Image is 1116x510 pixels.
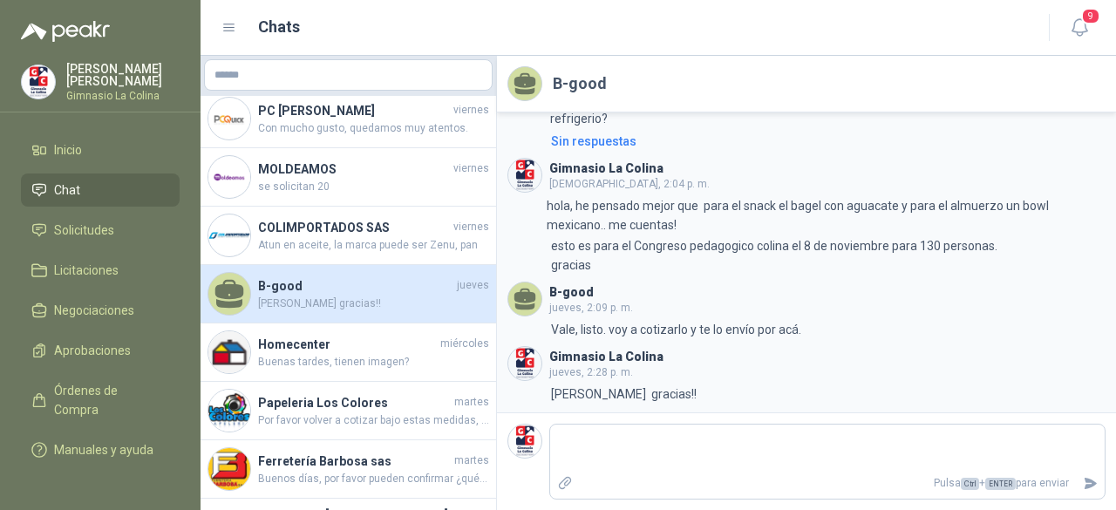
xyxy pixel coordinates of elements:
[985,478,1016,490] span: ENTER
[208,214,250,256] img: Company Logo
[201,382,496,440] a: Company LogoPapeleria Los ColoresmartesPor favor volver a cotizar bajo estas medidas, gracias.
[208,390,250,432] img: Company Logo
[21,173,180,207] a: Chat
[454,452,489,469] span: martes
[66,91,180,101] p: Gimnasio La Colina
[54,301,134,320] span: Negociaciones
[22,65,55,99] img: Company Logo
[54,341,131,360] span: Aprobaciones
[54,261,119,280] span: Licitaciones
[551,236,997,275] p: esto es para el Congreso pedagogico colina el 8 de noviembre para 130 personas. gracias
[201,265,496,323] a: B-goodjueves[PERSON_NAME] gracias!!
[258,412,489,429] span: Por favor volver a cotizar bajo estas medidas, gracias.
[549,302,633,314] span: jueves, 2:09 p. m.
[201,323,496,382] a: Company LogoHomecentermiércolesBuenas tardes, tienen imagen?
[21,133,180,167] a: Inicio
[201,207,496,265] a: Company LogoCOLIMPORTADOS SASviernesAtun en aceite, la marca puede ser Zenu, pan
[549,164,663,173] h3: Gimnasio La Colina
[549,288,594,297] h3: B-good
[208,98,250,139] img: Company Logo
[453,219,489,235] span: viernes
[54,140,82,160] span: Inicio
[208,331,250,373] img: Company Logo
[201,148,496,207] a: Company LogoMOLDEAMOSviernesse solicitan 20
[258,160,450,179] h4: MOLDEAMOS
[547,196,1106,235] p: hola, he pensado mejor que para el snack el bagel con aguacate y para el almuerzo un bowl mexican...
[258,15,300,39] h1: Chats
[258,276,453,296] h4: B-good
[961,478,979,490] span: Ctrl
[258,179,489,195] span: se solicitan 20
[201,90,496,148] a: Company LogoPC [PERSON_NAME]viernesCon mucho gusto, quedamos muy atentos.
[457,277,489,294] span: jueves
[258,101,450,120] h4: PC [PERSON_NAME]
[21,334,180,367] a: Aprobaciones
[508,159,541,192] img: Company Logo
[54,440,153,459] span: Manuales y ayuda
[553,71,607,96] h2: B-good
[508,347,541,380] img: Company Logo
[66,63,180,87] p: [PERSON_NAME] [PERSON_NAME]
[550,468,580,499] label: Adjuntar archivos
[258,218,450,237] h4: COLIMPORTADOS SAS
[258,393,451,412] h4: Papeleria Los Colores
[551,320,801,339] p: Vale, listo. voy a cotizarlo y te lo envío por acá.
[258,471,489,487] span: Buenos días, por favor pueden confirmar ¿qué medida y qué tipo de perno necesitan?
[21,254,180,287] a: Licitaciones
[258,237,489,254] span: Atun en aceite, la marca puede ser Zenu, pan
[54,180,80,200] span: Chat
[21,374,180,426] a: Órdenes de Compra
[54,221,114,240] span: Solicitudes
[21,214,180,247] a: Solicitudes
[258,354,489,371] span: Buenas tardes, tienen imagen?
[208,156,250,198] img: Company Logo
[21,21,110,42] img: Logo peakr
[1076,468,1105,499] button: Enviar
[454,394,489,411] span: martes
[258,296,489,312] span: [PERSON_NAME] gracias!!
[258,335,437,354] h4: Homecenter
[258,452,451,471] h4: Ferretería Barbosa sas
[208,448,250,490] img: Company Logo
[548,132,1106,151] a: Sin respuestas
[1064,12,1095,44] button: 9
[551,384,697,404] p: [PERSON_NAME] gracias!!
[1081,8,1100,24] span: 9
[551,132,636,151] div: Sin respuestas
[453,102,489,119] span: viernes
[549,352,663,362] h3: Gimnasio La Colina
[21,433,180,466] a: Manuales y ayuda
[580,468,1077,499] p: Pulsa + para enviar
[440,336,489,352] span: miércoles
[201,440,496,499] a: Company LogoFerretería Barbosa sasmartesBuenos días, por favor pueden confirmar ¿qué medida y qué...
[453,160,489,177] span: viernes
[54,381,163,419] span: Órdenes de Compra
[549,366,633,378] span: jueves, 2:28 p. m.
[549,178,710,190] span: [DEMOGRAPHIC_DATA], 2:04 p. m.
[508,425,541,458] img: Company Logo
[21,294,180,327] a: Negociaciones
[258,120,489,137] span: Con mucho gusto, quedamos muy atentos.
